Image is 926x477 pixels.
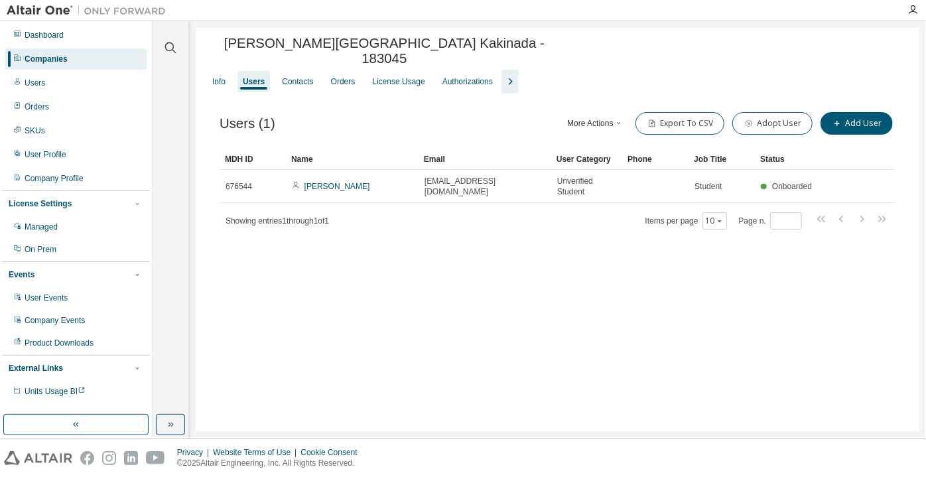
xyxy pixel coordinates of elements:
span: [PERSON_NAME][GEOGRAPHIC_DATA] Kakinada - 183045 [204,36,565,66]
div: License Settings [9,198,72,209]
div: Status [760,149,816,170]
a: [PERSON_NAME] [304,182,370,191]
div: Privacy [177,447,213,458]
button: More Actions [564,112,628,135]
span: Showing entries 1 through 1 of 1 [226,216,329,226]
span: Unverified Student [557,176,616,197]
img: instagram.svg [102,451,116,465]
div: User Profile [25,149,66,160]
div: On Prem [25,244,56,255]
div: Users [243,76,265,87]
span: [EMAIL_ADDRESS][DOMAIN_NAME] [425,176,545,197]
div: Info [212,76,226,87]
div: Dashboard [25,30,64,40]
div: Authorizations [442,76,493,87]
div: MDH ID [225,149,281,170]
div: Name [291,149,413,170]
img: facebook.svg [80,451,94,465]
div: Orders [25,102,49,112]
p: © 2025 Altair Engineering, Inc. All Rights Reserved. [177,458,365,469]
div: Contacts [282,76,313,87]
div: Company Events [25,315,85,326]
div: Job Title [694,149,750,170]
span: Users (1) [220,116,275,131]
span: Student [694,181,722,192]
img: youtube.svg [146,451,165,465]
div: Phone [628,149,683,170]
div: External Links [9,363,63,374]
div: Orders [331,76,356,87]
span: Page n. [739,212,802,230]
div: Cookie Consent [300,447,365,458]
div: Companies [25,54,68,64]
div: Users [25,78,45,88]
div: Email [424,149,546,170]
span: Items per page [645,212,727,230]
button: Add User [821,112,893,135]
div: License Usage [372,76,425,87]
span: Onboarded [772,182,812,191]
span: Units Usage BI [25,387,86,396]
img: linkedin.svg [124,451,138,465]
img: Altair One [7,4,172,17]
div: User Events [25,293,68,303]
div: Managed [25,222,58,232]
div: Product Downloads [25,338,94,348]
button: 10 [706,216,724,226]
div: Website Terms of Use [213,447,300,458]
div: User Category [557,149,617,170]
div: Events [9,269,34,280]
button: Adopt User [732,112,813,135]
img: altair_logo.svg [4,451,72,465]
div: SKUs [25,125,45,136]
div: Company Profile [25,173,84,184]
button: Export To CSV [635,112,724,135]
span: 676544 [226,181,252,192]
